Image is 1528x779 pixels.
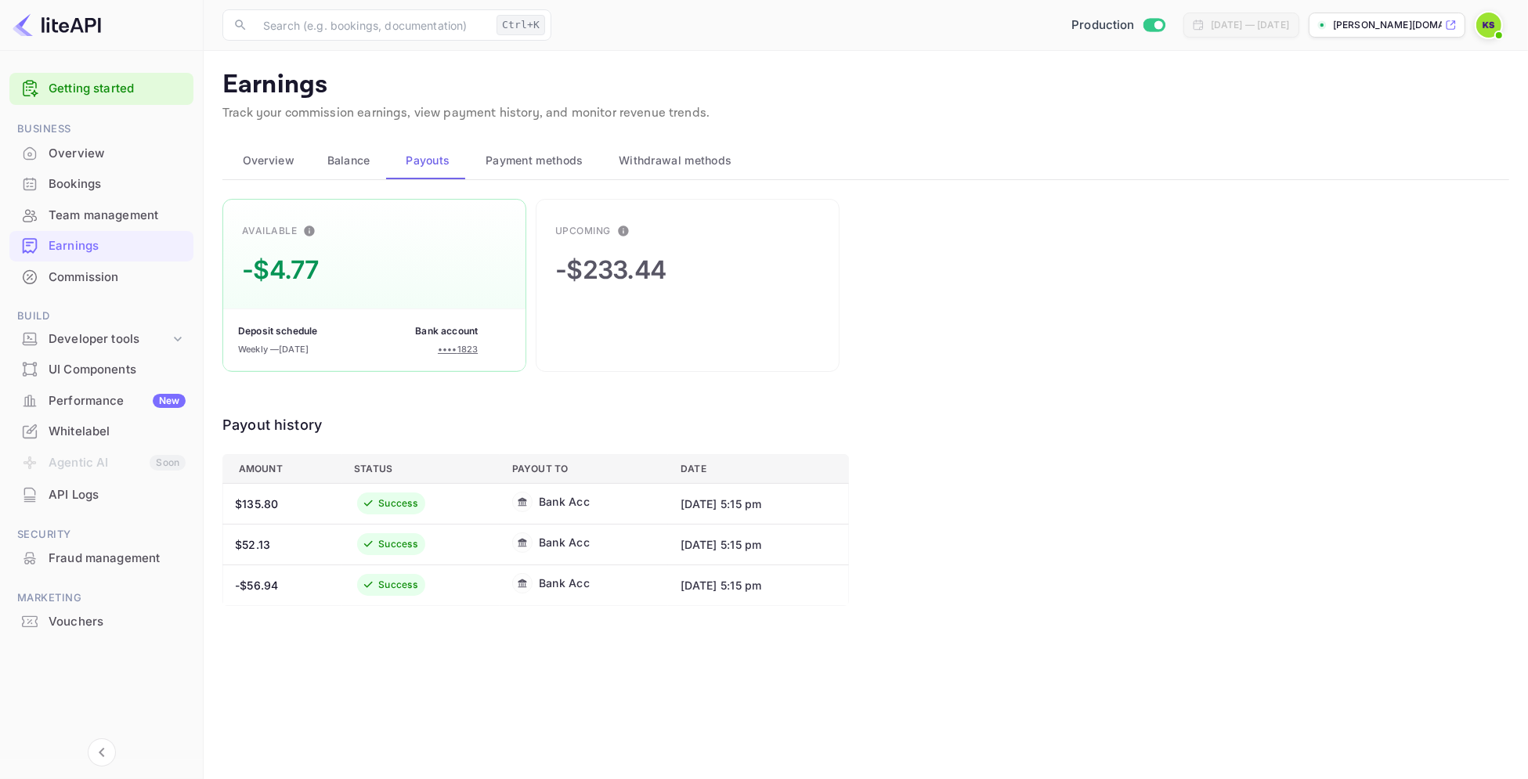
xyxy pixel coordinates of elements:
[500,454,668,483] th: Payout to
[222,104,1509,123] p: Track your commission earnings, view payment history, and monitor revenue trends.
[681,496,833,512] div: [DATE] 5:15 pm
[415,324,478,338] div: Bank account
[235,577,330,593] div: -$56.94
[49,330,170,348] div: Developer tools
[341,454,500,483] th: Status
[49,269,186,287] div: Commission
[9,417,193,445] a: Whitelabel
[9,262,193,291] a: Commission
[1211,18,1289,32] div: [DATE] — [DATE]
[222,70,1509,101] p: Earnings
[297,218,322,243] button: This is the amount of confirmed commission that will be paid to you on the next scheduled deposit
[497,15,545,35] div: Ctrl+K
[9,73,193,105] div: Getting started
[555,224,611,238] div: Upcoming
[242,224,297,238] div: Available
[438,343,478,356] div: •••• 1823
[611,218,636,243] button: This is the amount of commission earned for bookings that have not been finalized. After guest ch...
[238,343,309,356] div: Weekly — [DATE]
[1476,13,1501,38] img: Kenneth Sum
[49,145,186,163] div: Overview
[9,355,193,385] div: UI Components
[49,175,186,193] div: Bookings
[9,200,193,229] a: Team management
[681,536,833,553] div: [DATE] 5:15 pm
[222,414,849,435] div: Payout history
[235,496,330,512] div: $135.80
[49,392,186,410] div: Performance
[539,575,590,591] div: Bank Acc
[9,607,193,636] a: Vouchers
[9,169,193,198] a: Bookings
[9,308,193,325] span: Build
[49,237,186,255] div: Earnings
[49,80,186,98] a: Getting started
[327,151,370,170] span: Balance
[49,613,186,631] div: Vouchers
[49,361,186,379] div: UI Components
[539,493,590,510] div: Bank Acc
[243,151,294,170] span: Overview
[9,480,193,509] a: API Logs
[668,454,848,483] th: Date
[9,169,193,200] div: Bookings
[9,326,193,353] div: Developer tools
[9,526,193,543] span: Security
[13,13,101,38] img: LiteAPI logo
[49,207,186,225] div: Team management
[9,417,193,447] div: Whitelabel
[378,578,417,592] div: Success
[539,534,590,550] div: Bank Acc
[238,324,317,338] div: Deposit schedule
[9,543,193,572] a: Fraud management
[9,139,193,168] a: Overview
[681,577,833,593] div: [DATE] 5:15 pm
[1065,16,1171,34] div: Switch to Sandbox mode
[9,355,193,384] a: UI Components
[378,537,417,551] div: Success
[9,543,193,574] div: Fraud management
[1333,18,1442,32] p: [PERSON_NAME][DOMAIN_NAME]...
[406,151,450,170] span: Payouts
[619,151,731,170] span: Withdrawal methods
[9,590,193,607] span: Marketing
[9,121,193,138] span: Business
[254,9,490,41] input: Search (e.g. bookings, documentation)
[49,423,186,441] div: Whitelabel
[9,386,193,415] a: PerformanceNew
[9,200,193,231] div: Team management
[222,142,1509,179] div: scrollable auto tabs example
[555,251,666,289] div: -$233.44
[88,738,116,766] button: Collapse navigation
[49,550,186,568] div: Fraud management
[9,231,193,261] div: Earnings
[9,231,193,260] a: Earnings
[9,386,193,417] div: PerformanceNew
[1071,16,1135,34] span: Production
[222,454,849,606] table: a dense table
[486,151,583,170] span: Payment methods
[9,607,193,637] div: Vouchers
[378,496,417,510] div: Success
[235,536,330,553] div: $52.13
[9,139,193,169] div: Overview
[223,454,342,483] th: Amount
[49,486,186,504] div: API Logs
[9,262,193,293] div: Commission
[242,251,319,289] div: -$4.77
[9,480,193,510] div: API Logs
[153,394,186,408] div: New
